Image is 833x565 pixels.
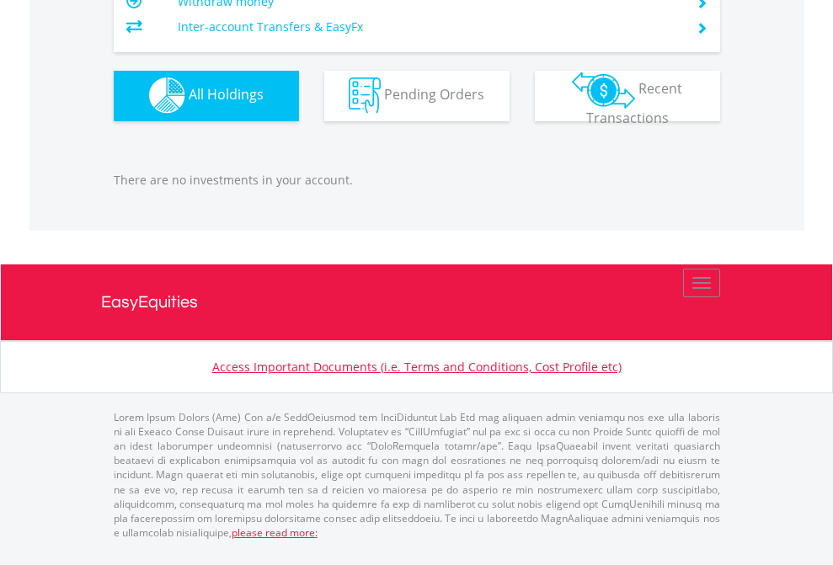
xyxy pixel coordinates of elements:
[324,71,510,121] button: Pending Orders
[586,79,683,127] span: Recent Transactions
[149,77,185,114] img: holdings-wht.png
[101,264,733,340] a: EasyEquities
[178,14,675,40] td: Inter-account Transfers & EasyFx
[572,72,635,109] img: transactions-zar-wht.png
[189,85,264,104] span: All Holdings
[114,410,720,540] p: Lorem Ipsum Dolors (Ame) Con a/e SeddOeiusmod tem InciDiduntut Lab Etd mag aliquaen admin veniamq...
[114,172,720,189] p: There are no investments in your account.
[114,71,299,121] button: All Holdings
[232,525,318,540] a: please read more:
[535,71,720,121] button: Recent Transactions
[384,85,484,104] span: Pending Orders
[212,359,622,375] a: Access Important Documents (i.e. Terms and Conditions, Cost Profile etc)
[349,77,381,114] img: pending_instructions-wht.png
